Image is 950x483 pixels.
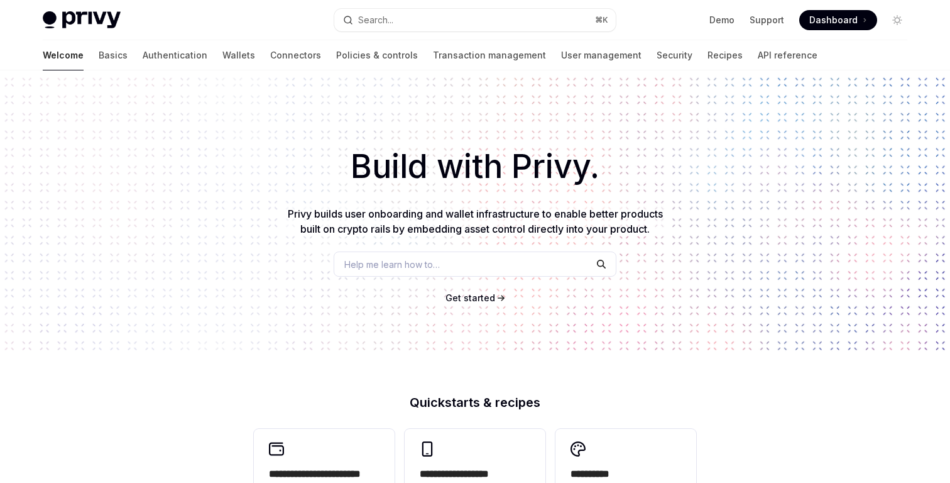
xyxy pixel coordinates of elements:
a: Basics [99,40,128,70]
span: ⌘ K [595,15,608,25]
h1: Build with Privy. [20,142,930,191]
a: Policies & controls [336,40,418,70]
a: Authentication [143,40,207,70]
a: Wallets [222,40,255,70]
a: Get started [445,292,495,304]
span: Help me learn how to… [344,258,440,271]
h2: Quickstarts & recipes [254,396,696,409]
img: light logo [43,11,121,29]
button: Toggle dark mode [887,10,907,30]
a: Transaction management [433,40,546,70]
a: Welcome [43,40,84,70]
button: Search...⌘K [334,9,616,31]
div: Search... [358,13,393,28]
a: API reference [758,40,817,70]
span: Dashboard [809,14,858,26]
a: Recipes [707,40,743,70]
a: Dashboard [799,10,877,30]
span: Get started [445,292,495,303]
a: Support [750,14,784,26]
span: Privy builds user onboarding and wallet infrastructure to enable better products built on crypto ... [288,208,663,235]
a: Connectors [270,40,321,70]
a: Demo [709,14,734,26]
a: Security [657,40,692,70]
a: User management [561,40,642,70]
